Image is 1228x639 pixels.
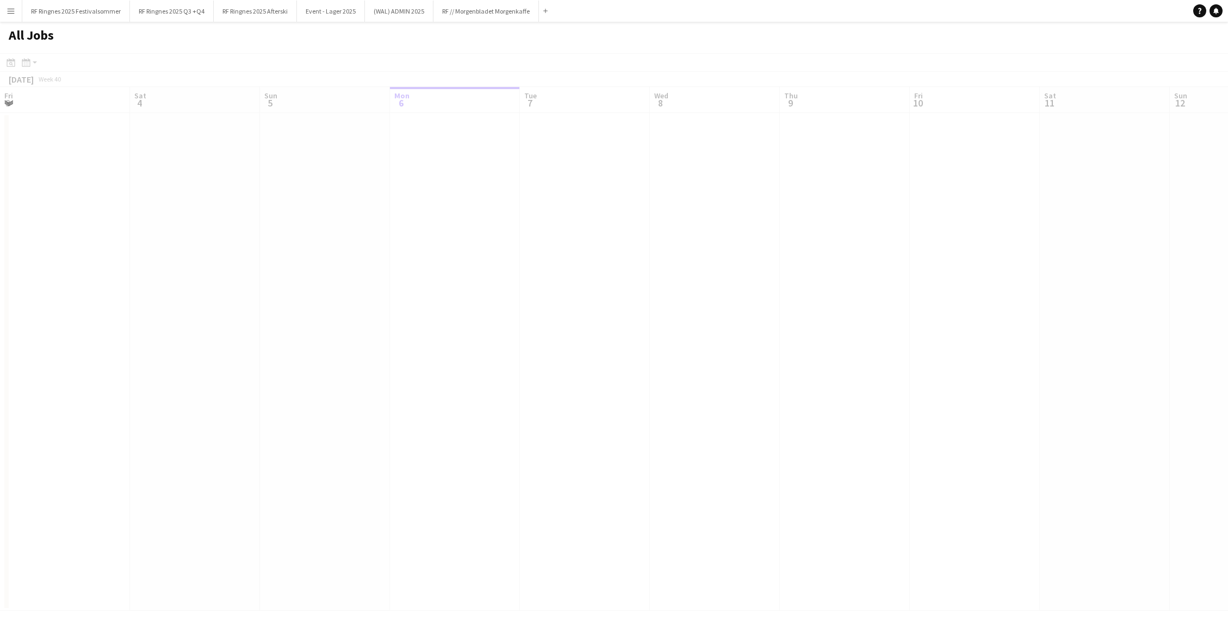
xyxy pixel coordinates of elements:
[433,1,539,22] button: RF // Morgenbladet Morgenkaffe
[214,1,297,22] button: RF Ringnes 2025 Afterski
[297,1,365,22] button: Event - Lager 2025
[130,1,214,22] button: RF Ringnes 2025 Q3 +Q4
[365,1,433,22] button: (WAL) ADMIN 2025
[22,1,130,22] button: RF Ringnes 2025 Festivalsommer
